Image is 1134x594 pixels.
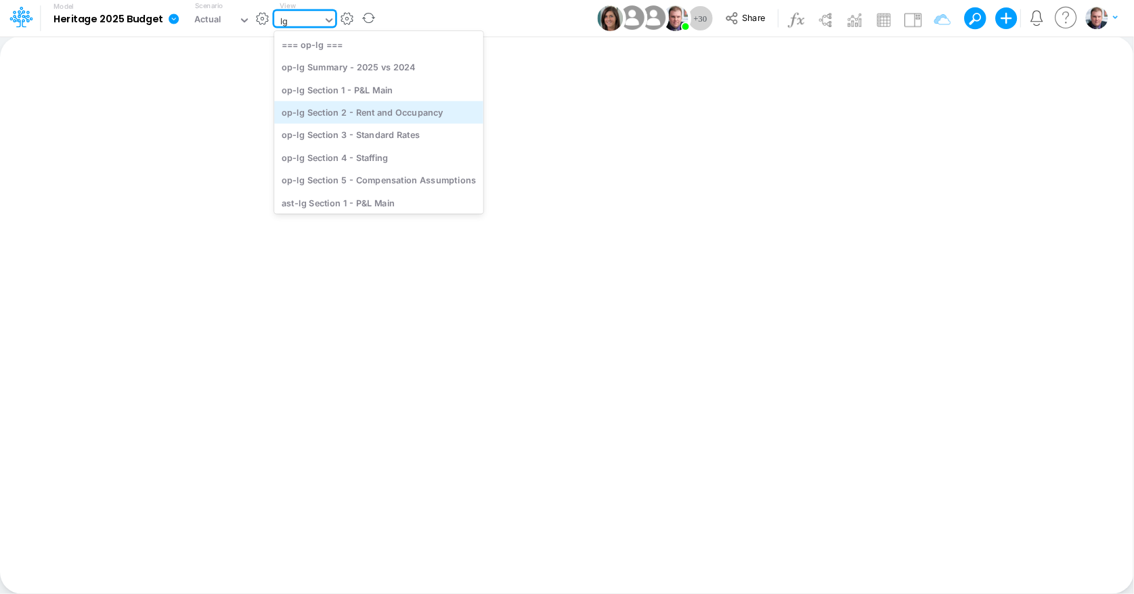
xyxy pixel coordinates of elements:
b: Heritage 2025 Budget [53,14,162,26]
div: op-lg Summary - 2025 vs 2024 [274,56,483,78]
label: Model [53,3,74,11]
img: User Image Icon [617,3,647,33]
a: Notifications [1029,10,1045,26]
div: ast-lg Section 1 - P&L Main [274,191,483,214]
label: Scenario [195,1,223,11]
label: View [280,1,295,11]
button: Share [718,8,775,29]
span: + 30 [694,14,707,23]
img: User Image Icon [663,5,689,31]
div: op-lg Section 1 - P&L Main [274,78,483,101]
img: User Image Icon [638,3,669,33]
div: op-lg Section 5 - Compensation Assumptions [274,169,483,191]
span: Share [743,12,766,22]
div: op-lg Section 3 - Standard Rates [274,124,483,146]
div: === op-lg === [274,33,483,55]
img: User Image Icon [597,5,623,31]
div: op-lg Section 2 - Rent and Occupancy [274,101,483,123]
div: Actual [194,13,221,28]
div: op-lg Section 4 - Staffing [274,146,483,168]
